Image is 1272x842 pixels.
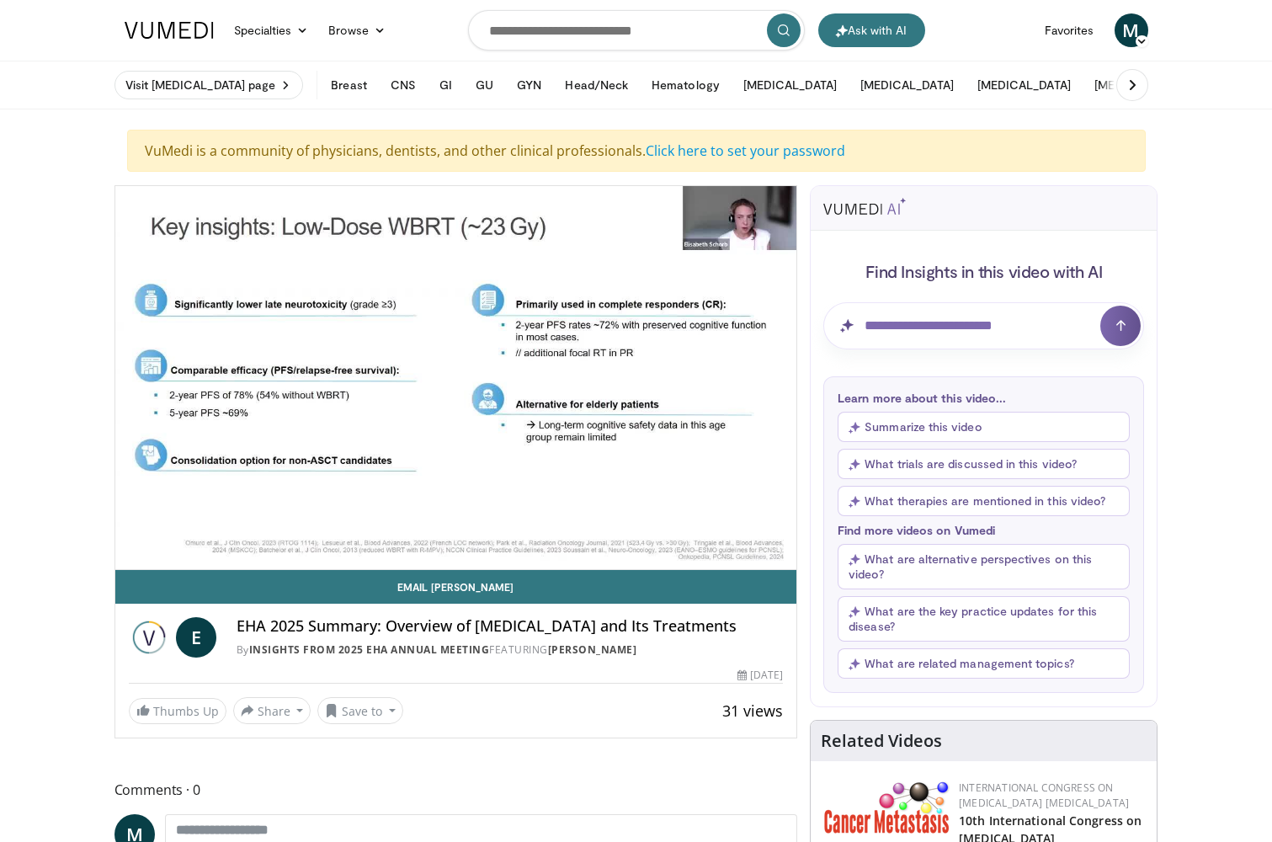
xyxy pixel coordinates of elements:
[838,544,1130,589] button: What are alternative perspectives on this video?
[722,701,783,721] span: 31 views
[114,779,798,801] span: Comments 0
[466,68,503,102] button: GU
[317,697,403,724] button: Save to
[429,68,462,102] button: GI
[176,617,216,658] a: E
[838,391,1130,405] p: Learn more about this video...
[823,302,1144,349] input: Question for AI
[838,412,1130,442] button: Summarize this video
[233,697,311,724] button: Share
[818,13,925,47] button: Ask with AI
[1115,13,1148,47] a: M
[304,296,607,461] button: Play Video
[468,10,805,51] input: Search topics, interventions
[555,68,638,102] button: Head/Neck
[838,523,1130,537] p: Find more videos on Vumedi
[127,130,1146,172] div: VuMedi is a community of physicians, dentists, and other clinical professionals.
[838,449,1130,479] button: What trials are discussed in this video?
[381,68,426,102] button: CNS
[115,570,797,604] a: Email [PERSON_NAME]
[129,617,169,658] img: Insights from 2025 EHA Annual Meeting
[733,68,847,102] button: [MEDICAL_DATA]
[823,198,906,215] img: vumedi-ai-logo.svg
[237,642,784,658] div: By FEATURING
[823,260,1144,282] h4: Find Insights in this video with AI
[838,596,1130,642] button: What are the key practice updates for this disease?
[507,68,551,102] button: GYN
[114,71,304,99] a: Visit [MEDICAL_DATA] page
[967,68,1081,102] button: [MEDICAL_DATA]
[1035,13,1104,47] a: Favorites
[1084,68,1198,102] button: [MEDICAL_DATA]
[548,642,637,657] a: [PERSON_NAME]
[821,731,942,751] h4: Related Videos
[850,68,964,102] button: [MEDICAL_DATA]
[737,668,783,683] div: [DATE]
[129,698,226,724] a: Thumbs Up
[959,781,1129,810] a: International Congress on [MEDICAL_DATA] [MEDICAL_DATA]
[838,486,1130,516] button: What therapies are mentioned in this video?
[249,642,490,657] a: Insights from 2025 EHA Annual Meeting
[641,68,730,102] button: Hematology
[115,186,797,570] video-js: Video Player
[838,648,1130,679] button: What are related management topics?
[125,22,214,39] img: VuMedi Logo
[224,13,319,47] a: Specialties
[318,13,396,47] a: Browse
[824,781,950,834] img: 6ff8bc22-9509-4454-a4f8-ac79dd3b8976.png.150x105_q85_autocrop_double_scale_upscale_version-0.2.png
[237,617,784,636] h4: EHA 2025 Summary: Overview of [MEDICAL_DATA] and Its Treatments
[321,68,376,102] button: Breast
[646,141,845,160] a: Click here to set your password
